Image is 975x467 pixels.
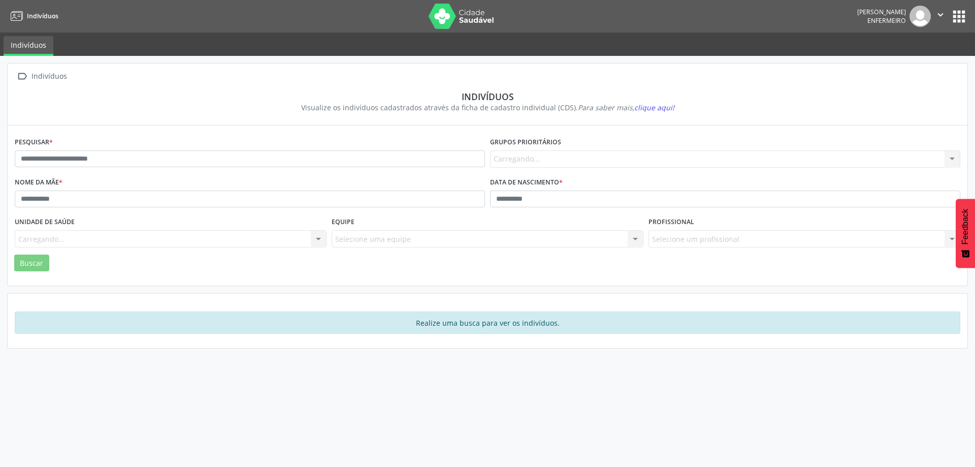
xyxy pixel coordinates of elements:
label: Profissional [648,214,694,230]
a: Indivíduos [7,8,58,24]
label: Unidade de saúde [15,214,75,230]
i: Para saber mais, [578,103,674,112]
div: Realize uma busca para ver os indivíduos. [15,312,960,334]
button: apps [950,8,968,25]
div: Indivíduos [22,91,953,102]
i:  [935,9,946,20]
span: clique aqui! [634,103,674,112]
button: Buscar [14,255,49,272]
label: Grupos prioritários [490,135,561,150]
button:  [931,6,950,27]
label: Data de nascimento [490,175,563,191]
div: Indivíduos [29,69,69,84]
a: Indivíduos [4,36,53,56]
span: Enfermeiro [867,16,906,25]
img: img [909,6,931,27]
button: Feedback - Mostrar pesquisa [956,199,975,268]
i:  [15,69,29,84]
div: [PERSON_NAME] [857,8,906,16]
div: Visualize os indivíduos cadastrados através da ficha de cadastro individual (CDS). [22,102,953,113]
span: Feedback [961,209,970,244]
a:  Indivíduos [15,69,69,84]
span: Indivíduos [27,12,58,20]
label: Pesquisar [15,135,53,150]
label: Nome da mãe [15,175,62,191]
label: Equipe [332,214,354,230]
